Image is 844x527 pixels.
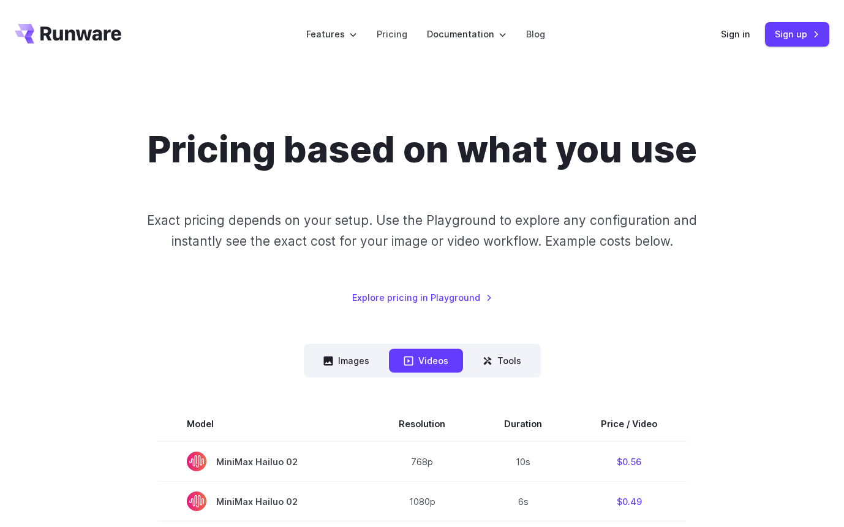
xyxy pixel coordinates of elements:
td: $0.56 [571,441,687,482]
td: 768p [369,441,475,482]
a: Go to / [15,24,121,44]
button: Videos [389,349,463,373]
button: Tools [468,349,536,373]
span: MiniMax Hailuo 02 [187,491,340,511]
th: Model [157,407,369,441]
span: MiniMax Hailuo 02 [187,452,340,471]
a: Explore pricing in Playground [352,290,492,305]
button: Images [309,349,384,373]
label: Documentation [427,27,507,41]
label: Features [306,27,357,41]
a: Sign in [721,27,750,41]
td: 1080p [369,482,475,521]
a: Blog [526,27,545,41]
th: Duration [475,407,571,441]
td: $0.49 [571,482,687,521]
h1: Pricing based on what you use [148,127,697,171]
th: Resolution [369,407,475,441]
td: 6s [475,482,571,521]
p: Exact pricing depends on your setup. Use the Playground to explore any configuration and instantl... [137,210,707,251]
td: 10s [475,441,571,482]
a: Sign up [765,22,829,46]
th: Price / Video [571,407,687,441]
a: Pricing [377,27,407,41]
